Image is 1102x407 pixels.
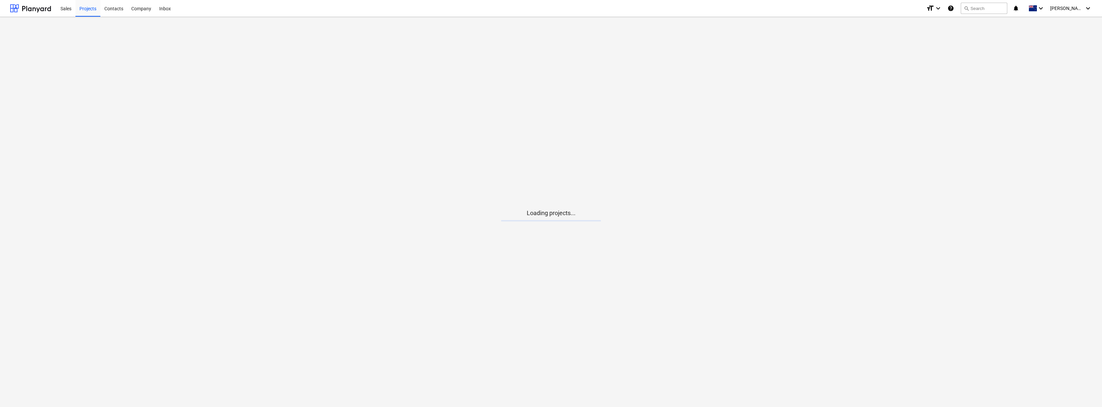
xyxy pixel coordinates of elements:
[1050,6,1083,11] span: [PERSON_NAME]
[1037,4,1045,12] i: keyboard_arrow_down
[964,6,969,11] span: search
[501,209,601,217] p: Loading projects...
[961,3,1007,14] button: Search
[926,4,934,12] i: format_size
[1013,4,1019,12] i: notifications
[1084,4,1092,12] i: keyboard_arrow_down
[947,4,954,12] i: Knowledge base
[934,4,942,12] i: keyboard_arrow_down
